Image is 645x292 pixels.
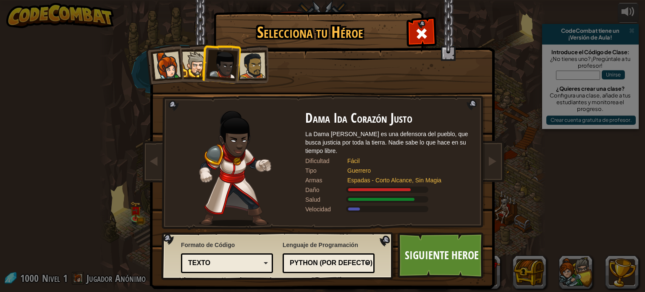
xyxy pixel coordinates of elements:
img: language-selector-background.png [161,232,396,280]
div: Salud [305,195,347,204]
div: Velocidad [305,205,347,213]
div: Python (Por defecto) [290,258,362,268]
span: Formato de Código [181,241,273,249]
div: Daño [305,186,347,194]
li: Alejandro El Duelista [230,45,269,84]
li: Señor Tharin Puñotrueno [173,44,211,82]
span: Lenguaje de Programación [283,241,375,249]
div: La Dama [PERSON_NAME] es una defensora del pueblo, que busca justicia por toda la tierra. Nadie s... [305,130,473,155]
img: champion-pose.png [199,111,271,226]
div: Armas [305,176,347,184]
div: Fácil [347,157,465,165]
div: Ofertas 120% of listed Guerrero weapon damage. [305,186,473,194]
div: Texto [188,258,261,268]
div: Se mueve a 6 metros por segundo. [305,205,473,213]
h1: Selecciona tu Héroe [215,24,404,41]
div: Espadas - Corto Alcance, Sin Magia [347,176,465,184]
div: Dificultad [305,157,347,165]
a: Siguiente Heroe [398,232,485,279]
li: Capitana Anya Weston [143,44,184,85]
div: Ganancias 140% of listed Guerrero salud de armadura. [305,195,473,204]
h2: Dama Ida Corazón Justo [305,111,473,126]
li: Dama Ida Corazón Justo [200,42,241,84]
div: Guerrero [347,166,465,175]
div: Tipo [305,166,347,175]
